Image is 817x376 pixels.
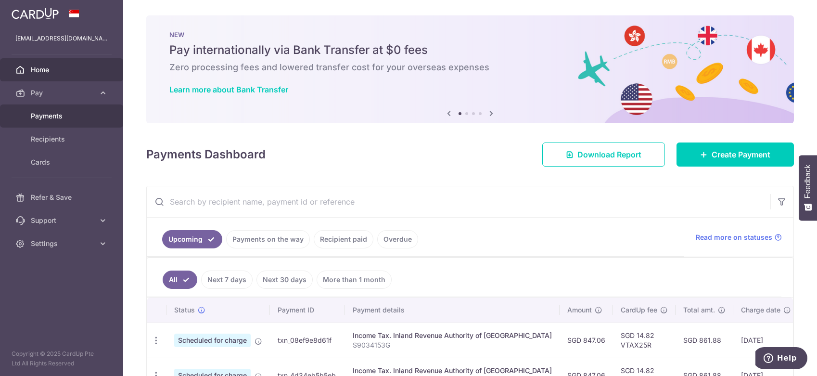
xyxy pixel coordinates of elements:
[733,323,799,358] td: [DATE]
[683,305,715,315] span: Total amt.
[270,298,345,323] th: Payment ID
[613,323,676,358] td: SGD 14.82 VTAX25R
[542,143,665,167] a: Download Report
[270,323,345,358] td: txn_08ef9e8d61f
[31,65,94,75] span: Home
[226,230,310,248] a: Payments on the way
[577,149,641,160] span: Download Report
[174,334,251,347] span: Scheduled for charge
[567,305,592,315] span: Amount
[353,331,552,340] div: Income Tax. Inland Revenue Authority of [GEOGRAPHIC_DATA]
[169,31,771,39] p: NEW
[353,340,552,350] p: S9034153G
[146,146,266,163] h4: Payments Dashboard
[169,42,771,58] h5: Pay internationally via Bank Transfer at $0 fees
[677,143,794,167] a: Create Payment
[377,230,418,248] a: Overdue
[162,230,222,248] a: Upcoming
[353,366,552,376] div: Income Tax. Inland Revenue Authority of [GEOGRAPHIC_DATA]
[31,193,94,202] span: Refer & Save
[146,15,794,123] img: Bank transfer banner
[256,271,313,289] a: Next 30 days
[31,157,94,167] span: Cards
[621,305,657,315] span: CardUp fee
[201,271,253,289] a: Next 7 days
[560,323,613,358] td: SGD 847.06
[12,8,59,19] img: CardUp
[676,323,733,358] td: SGD 861.88
[317,271,392,289] a: More than 1 month
[31,239,94,248] span: Settings
[345,298,560,323] th: Payment details
[799,155,817,220] button: Feedback - Show survey
[31,88,94,98] span: Pay
[163,271,197,289] a: All
[741,305,780,315] span: Charge date
[31,216,94,225] span: Support
[712,149,770,160] span: Create Payment
[696,233,772,242] span: Read more on statuses
[147,186,770,217] input: Search by recipient name, payment id or reference
[696,233,782,242] a: Read more on statuses
[15,34,108,43] p: [EMAIL_ADDRESS][DOMAIN_NAME]
[169,85,288,94] a: Learn more about Bank Transfer
[314,230,373,248] a: Recipient paid
[31,134,94,144] span: Recipients
[169,62,771,73] h6: Zero processing fees and lowered transfer cost for your overseas expenses
[31,111,94,121] span: Payments
[174,305,195,315] span: Status
[755,347,807,371] iframe: Opens a widget where you can find more information
[804,165,812,198] span: Feedback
